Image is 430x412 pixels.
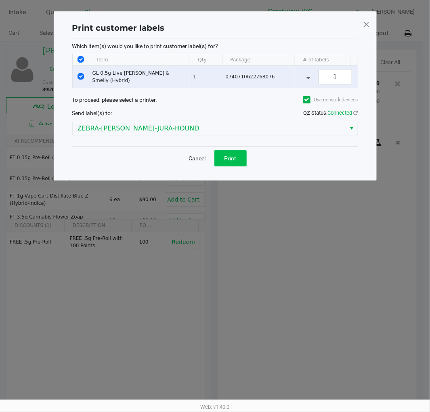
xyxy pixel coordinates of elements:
p: Which item(s) would you like to print customer label(s) for? [72,42,358,50]
td: 1 [190,66,222,88]
span: To proceed, please select a printer. [72,97,157,103]
th: Package [222,54,295,66]
input: Select Row [78,73,84,80]
span: Send label(s) to: [72,110,112,116]
th: Qty [190,54,222,66]
span: Connected [328,110,352,116]
span: QZ Status: [304,110,358,116]
label: Use network devices [303,96,358,103]
button: Print [214,150,247,166]
div: Data table [73,54,358,88]
td: GL 0.5g Live [PERSON_NAME] & Smelly (Hybrid) [89,66,190,88]
td: 0740710622768076 [222,66,295,88]
button: Select [346,121,358,136]
button: Cancel [184,150,211,166]
span: ZEBRA-[PERSON_NAME]-JURA-HOUND [78,124,341,133]
input: Select All Rows [78,56,84,63]
span: Web: v1.40.0 [201,404,230,410]
h1: Print customer labels [72,22,165,34]
th: # of labels [295,54,375,66]
span: Print [224,155,237,162]
th: Item [89,54,190,66]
